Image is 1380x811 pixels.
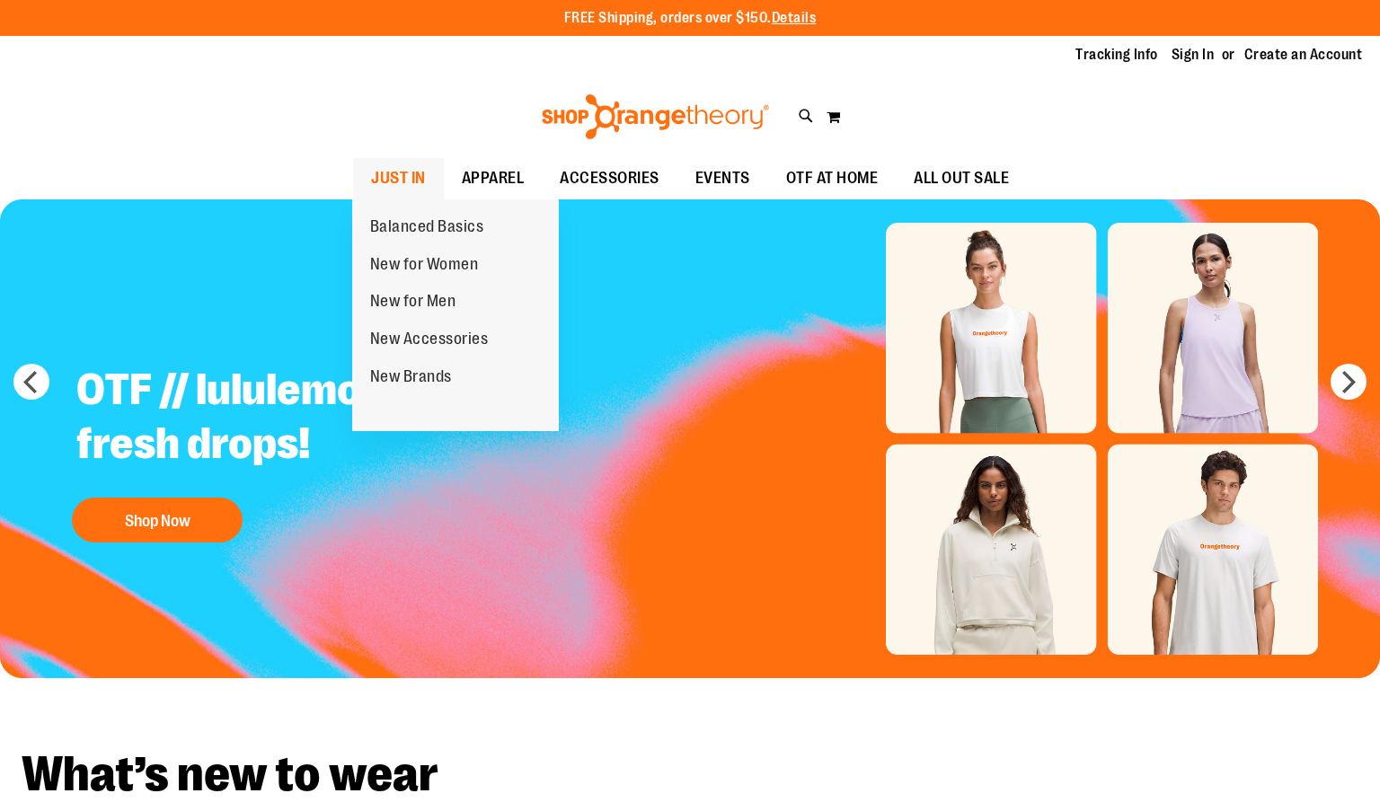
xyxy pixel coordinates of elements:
[371,158,426,198] span: JUST IN
[539,94,772,139] img: Shop Orangetheory
[786,158,879,198] span: OTF AT HOME
[914,158,1009,198] span: ALL OUT SALE
[462,158,525,198] span: APPAREL
[1331,364,1367,400] button: next
[13,364,49,400] button: prev
[63,349,509,489] h2: OTF // lululemon fresh drops!
[63,349,509,551] a: OTF // lululemon fresh drops! Shop Now
[560,158,659,198] span: ACCESSORIES
[1172,45,1215,65] a: Sign In
[370,330,489,352] span: New Accessories
[1244,45,1363,65] a: Create an Account
[22,750,1358,799] h2: What’s new to wear
[370,367,452,390] span: New Brands
[72,498,243,542] button: Shop Now
[370,255,479,278] span: New for Women
[370,292,456,314] span: New for Men
[370,217,484,240] span: Balanced Basics
[1075,45,1158,65] a: Tracking Info
[695,158,750,198] span: EVENTS
[564,8,817,29] p: FREE Shipping, orders over $150.
[772,10,817,26] a: Details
